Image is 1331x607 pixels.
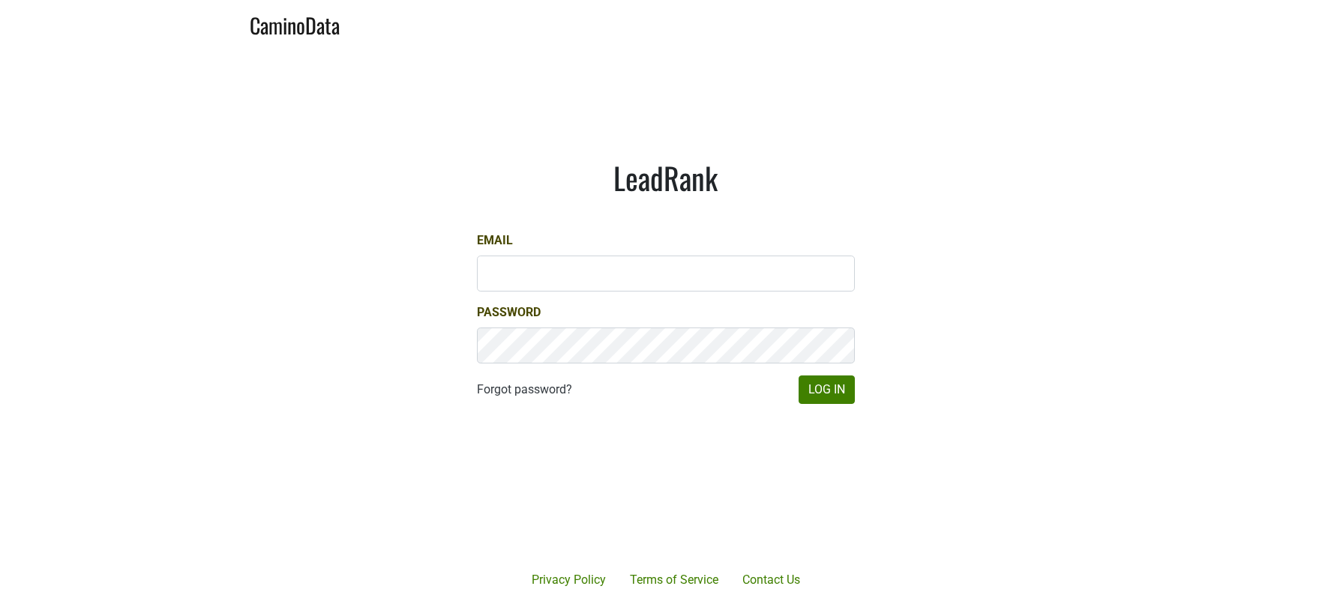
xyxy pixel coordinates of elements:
a: Privacy Policy [520,565,618,595]
a: Contact Us [730,565,812,595]
label: Password [477,303,541,321]
a: Forgot password? [477,381,572,399]
h1: LeadRank [477,160,855,196]
label: Email [477,232,513,250]
button: Log In [799,375,855,404]
a: CaminoData [250,6,340,41]
a: Terms of Service [618,565,730,595]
